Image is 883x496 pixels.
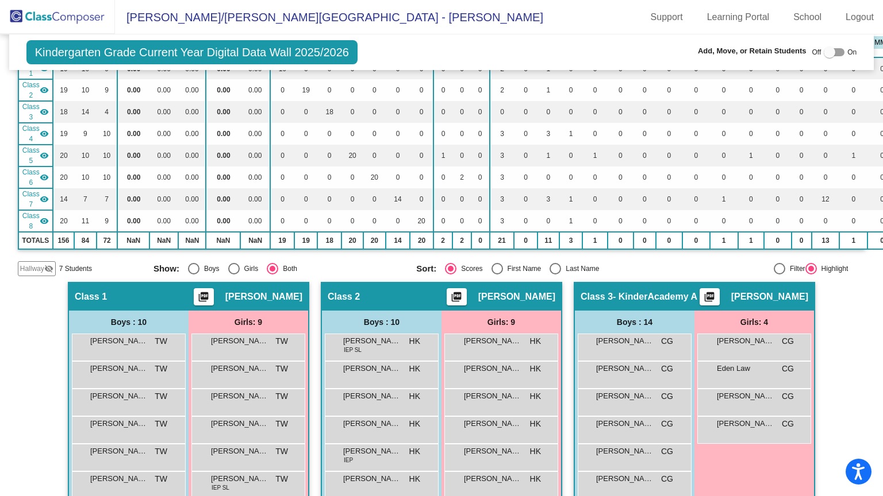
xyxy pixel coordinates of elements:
mat-icon: visibility [40,195,49,204]
td: 0 [363,79,385,101]
td: 0 [317,166,341,188]
td: 0 [514,188,537,210]
td: 0 [764,210,792,232]
td: 10 [74,166,97,188]
td: 0 [559,79,582,101]
td: 0 [386,123,410,145]
td: 0 [656,210,682,232]
td: 0.00 [178,145,206,166]
td: 1 [738,145,764,166]
button: Print Students Details [194,288,214,305]
td: 0.00 [149,210,178,232]
td: 0.00 [178,101,206,123]
td: 0 [471,210,490,232]
td: 0 [386,166,410,188]
td: 0 [294,145,317,166]
td: 0.00 [149,145,178,166]
td: 0 [634,123,656,145]
td: 0 [294,101,317,123]
td: 0.00 [240,123,270,145]
td: 20 [363,166,385,188]
td: Amber Lance - No Class Name [18,166,53,188]
td: 0 [386,79,410,101]
td: 0.00 [117,101,149,123]
td: 0 [608,145,634,166]
span: Class 7 [22,189,40,210]
td: 0 [792,123,812,145]
td: 12 [812,188,840,210]
td: 0 [839,123,867,145]
span: Kindergarten Grade Current Year Digital Data Wall 2025/2026 [26,40,358,64]
td: 20 [410,210,433,232]
td: 0 [341,79,363,101]
td: 3 [490,166,515,188]
td: 0 [634,166,656,188]
td: 0 [514,145,537,166]
td: 156 [53,232,74,249]
td: 19 [53,123,74,145]
td: 0.00 [240,101,270,123]
a: Learning Portal [698,8,779,26]
td: 0 [341,210,363,232]
td: 72 [97,232,118,249]
span: Class 6 [22,167,40,188]
td: 0.00 [240,145,270,166]
td: 2 [452,232,471,249]
td: 0 [682,145,710,166]
mat-icon: picture_as_pdf [197,291,210,307]
td: 3 [490,145,515,166]
td: 19 [294,79,317,101]
td: 7 [97,188,118,210]
td: 20 [341,232,363,249]
td: 0 [582,188,608,210]
td: 0 [710,79,738,101]
td: 14 [386,232,410,249]
td: NaN [149,232,178,249]
td: 0 [656,123,682,145]
td: 0 [608,210,634,232]
td: 0 [363,101,385,123]
td: 0 [559,101,582,123]
td: 2 [433,232,453,249]
td: TOTALS [18,232,53,249]
td: 0.00 [117,166,149,188]
td: 0 [386,101,410,123]
td: 0.00 [149,101,178,123]
td: 0 [839,101,867,123]
td: 0 [514,210,537,232]
td: 0 [656,79,682,101]
td: 0 [270,145,294,166]
td: 0 [608,123,634,145]
td: 18 [317,232,341,249]
td: 0 [341,188,363,210]
td: 0 [764,145,792,166]
td: 20 [363,232,385,249]
td: 0.00 [240,79,270,101]
td: 11 [74,210,97,232]
td: 1 [559,123,582,145]
td: 0 [582,210,608,232]
td: 0 [294,166,317,188]
td: 0 [656,145,682,166]
mat-icon: visibility [40,173,49,182]
td: 0 [433,79,453,101]
td: 0 [738,79,764,101]
td: 0 [317,188,341,210]
td: 0 [682,101,710,123]
td: 0.00 [149,166,178,188]
td: 0 [812,145,840,166]
td: 0 [559,145,582,166]
td: 0 [452,210,471,232]
td: 0 [738,210,764,232]
td: 0 [538,210,559,232]
td: 0 [812,166,840,188]
td: 0 [433,101,453,123]
td: 0 [317,210,341,232]
td: 7 [74,188,97,210]
td: 0 [410,79,433,101]
td: 0.00 [206,145,240,166]
td: 0 [764,123,792,145]
td: 0 [710,145,738,166]
td: 0 [682,166,710,188]
td: 0 [471,188,490,210]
